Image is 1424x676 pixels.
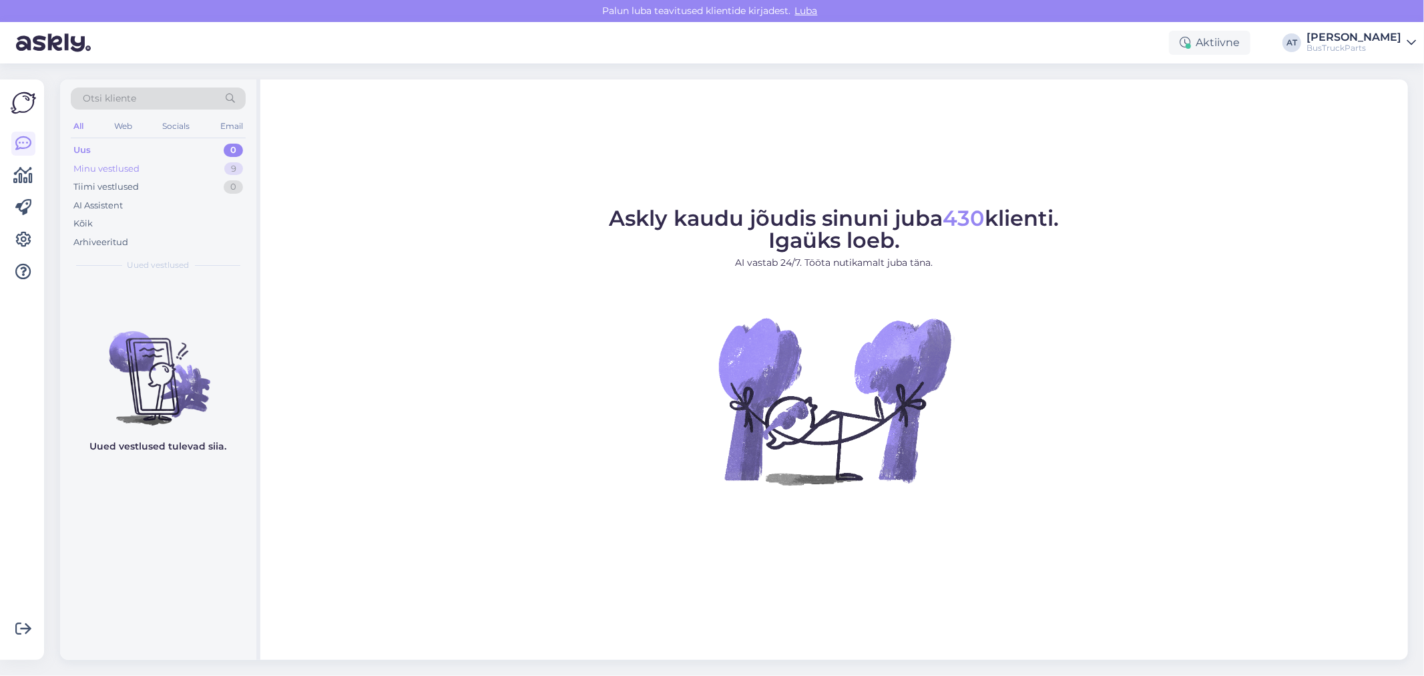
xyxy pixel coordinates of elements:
div: Minu vestlused [73,162,140,176]
div: Email [218,118,246,135]
div: AI Assistent [73,199,123,212]
div: Socials [160,118,192,135]
div: Arhiveeritud [73,236,128,249]
img: No Chat active [714,281,955,521]
span: Luba [791,5,822,17]
div: AT [1282,33,1301,52]
p: AI vastab 24/7. Tööta nutikamalt juba täna. [610,256,1059,270]
div: 0 [224,144,243,157]
div: Web [111,118,135,135]
div: Uus [73,144,91,157]
div: Tiimi vestlused [73,180,139,194]
div: [PERSON_NAME] [1307,32,1401,43]
div: Aktiivne [1169,31,1250,55]
span: 430 [943,205,985,231]
img: Askly Logo [11,90,36,116]
div: All [71,118,86,135]
div: 0 [224,180,243,194]
span: Askly kaudu jõudis sinuni juba klienti. Igaüks loeb. [610,205,1059,253]
a: [PERSON_NAME]BusTruckParts [1307,32,1416,53]
div: Kõik [73,217,93,230]
span: Otsi kliente [83,92,136,106]
div: BusTruckParts [1307,43,1401,53]
div: 9 [224,162,243,176]
img: No chats [60,307,256,428]
p: Uued vestlused tulevad siia. [90,440,227,454]
span: Uued vestlused [128,259,190,271]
